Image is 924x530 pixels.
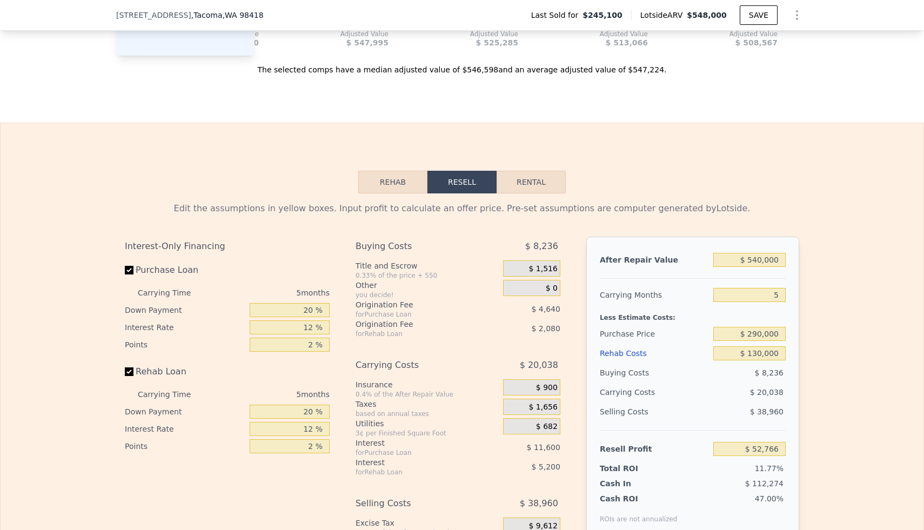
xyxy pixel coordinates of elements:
[356,468,476,477] div: for Rehab Loan
[606,38,648,47] span: $ 513,066
[427,171,497,193] button: Resell
[356,291,499,299] div: you decide!
[356,390,499,399] div: 0.4% of the After Repair Value
[356,410,499,418] div: based on annual taxes
[497,171,566,193] button: Rental
[138,284,208,301] div: Carrying Time
[528,264,557,274] span: $ 1,516
[740,5,778,25] button: SAVE
[212,386,330,403] div: 5 months
[600,324,709,344] div: Purchase Price
[356,448,476,457] div: for Purchase Loan
[600,463,667,474] div: Total ROI
[356,429,499,438] div: 3¢ per Finished Square Foot
[600,305,786,324] div: Less Estimate Costs:
[116,56,808,75] div: The selected comps have a median adjusted value of $546,598 and an average adjusted value of $547...
[600,250,709,270] div: After Repair Value
[356,518,499,528] div: Excise Tax
[735,38,778,47] span: $ 508,567
[600,478,667,489] div: Cash In
[665,30,778,38] div: Adjusted Value
[125,266,133,274] input: Purchase Loan
[125,260,245,280] label: Purchase Loan
[125,438,245,455] div: Points
[125,237,330,256] div: Interest-Only Financing
[406,30,518,38] div: Adjusted Value
[125,336,245,353] div: Points
[750,407,784,416] span: $ 38,960
[546,284,558,293] span: $ 0
[212,284,330,301] div: 5 months
[520,494,558,513] span: $ 38,960
[356,399,499,410] div: Taxes
[358,171,427,193] button: Rehab
[223,11,264,19] span: , WA 98418
[356,379,499,390] div: Insurance
[346,38,389,47] span: $ 547,995
[600,504,678,524] div: ROIs are not annualized
[125,420,245,438] div: Interest Rate
[125,319,245,336] div: Interest Rate
[356,299,476,310] div: Origination Fee
[276,30,389,38] div: Adjusted Value
[600,439,709,459] div: Resell Profit
[125,362,245,381] label: Rehab Loan
[125,301,245,319] div: Down Payment
[138,386,208,403] div: Carrying Time
[531,10,583,21] span: Last Sold for
[640,10,687,21] span: Lotside ARV
[525,237,558,256] span: $ 8,236
[755,494,784,503] span: 47.00%
[356,355,476,375] div: Carrying Costs
[535,30,648,38] div: Adjusted Value
[687,11,727,19] span: $548,000
[531,324,560,333] span: $ 2,080
[116,10,191,21] span: [STREET_ADDRESS]
[125,367,133,376] input: Rehab Loan
[531,462,560,471] span: $ 5,200
[600,285,709,305] div: Carrying Months
[476,38,518,47] span: $ 525,285
[191,10,264,21] span: , Tacoma
[356,418,499,429] div: Utilities
[755,368,784,377] span: $ 8,236
[600,402,709,421] div: Selling Costs
[125,202,799,215] div: Edit the assumptions in yellow boxes. Input profit to calculate an offer price. Pre-set assumptio...
[786,4,808,26] button: Show Options
[356,438,476,448] div: Interest
[600,493,678,504] div: Cash ROI
[356,330,476,338] div: for Rehab Loan
[600,363,709,383] div: Buying Costs
[356,237,476,256] div: Buying Costs
[356,271,499,280] div: 0.33% of the price + 550
[520,355,558,375] span: $ 20,038
[531,305,560,313] span: $ 4,640
[745,479,784,488] span: $ 112,274
[356,280,499,291] div: Other
[600,344,709,363] div: Rehab Costs
[356,319,476,330] div: Origination Fee
[356,457,476,468] div: Interest
[528,402,557,412] span: $ 1,656
[750,388,784,397] span: $ 20,038
[356,494,476,513] div: Selling Costs
[125,403,245,420] div: Down Payment
[356,260,499,271] div: Title and Escrow
[582,10,622,21] span: $245,100
[536,383,558,393] span: $ 900
[600,383,667,402] div: Carrying Costs
[755,464,784,473] span: 11.77%
[356,310,476,319] div: for Purchase Loan
[536,422,558,432] span: $ 682
[527,443,560,452] span: $ 11,600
